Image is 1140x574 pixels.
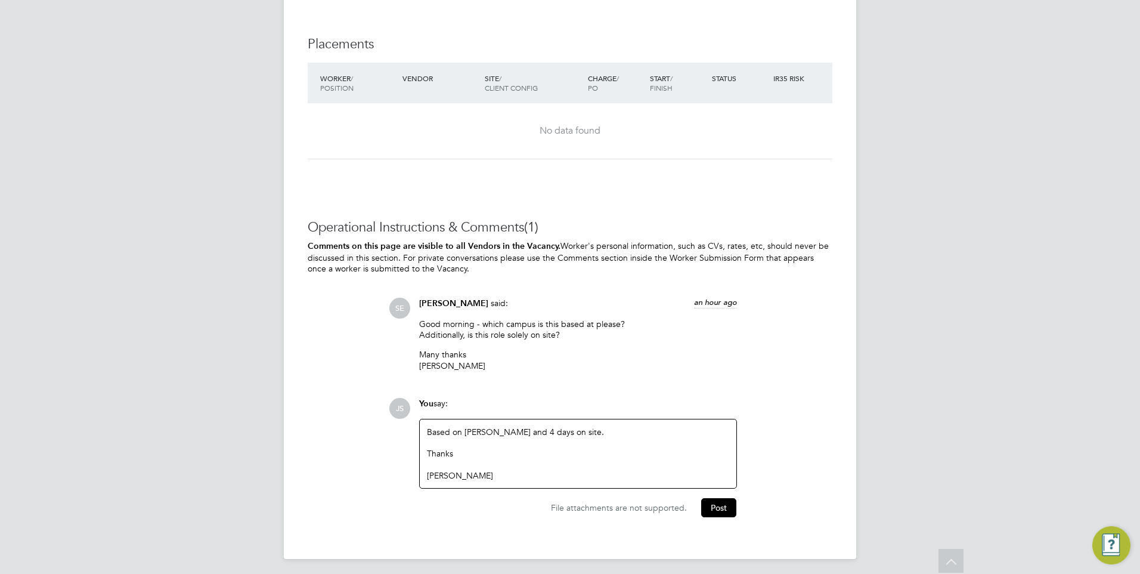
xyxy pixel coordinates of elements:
span: SE [389,298,410,319]
h3: Placements [308,36,832,53]
div: Status [709,67,771,89]
span: / Finish [650,73,673,92]
div: [PERSON_NAME] [427,470,729,481]
span: said: [491,298,508,308]
b: Comments on this page are visible to all Vendors in the Vacancy. [308,241,560,251]
div: Vendor [399,67,482,89]
div: IR35 Risk [770,67,811,89]
span: File attachments are not supported. [551,502,687,513]
div: say: [419,398,737,419]
p: Worker's personal information, such as CVs, rates, etc, should never be discussed in this section... [308,240,832,274]
span: an hour ago [694,297,737,307]
button: Engage Resource Center [1092,526,1130,564]
p: Many thanks [PERSON_NAME] [419,349,737,371]
h3: Operational Instructions & Comments [308,219,832,236]
span: / Position [320,73,354,92]
div: Site [482,67,585,98]
span: JS [389,398,410,419]
span: (1) [524,219,538,235]
span: [PERSON_NAME] [419,298,488,308]
div: Start [647,67,709,98]
div: Worker [317,67,399,98]
span: / PO [588,73,619,92]
div: Charge [585,67,647,98]
p: Good morning - which campus is this based at please? Additionally, is this role solely on site? [419,319,737,340]
div: Thanks [427,448,729,459]
div: No data found [320,125,820,137]
span: / Client Config [485,73,538,92]
span: You [419,399,433,409]
div: Based on [PERSON_NAME] and 4 days on site. [427,427,729,481]
button: Post [701,498,736,517]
